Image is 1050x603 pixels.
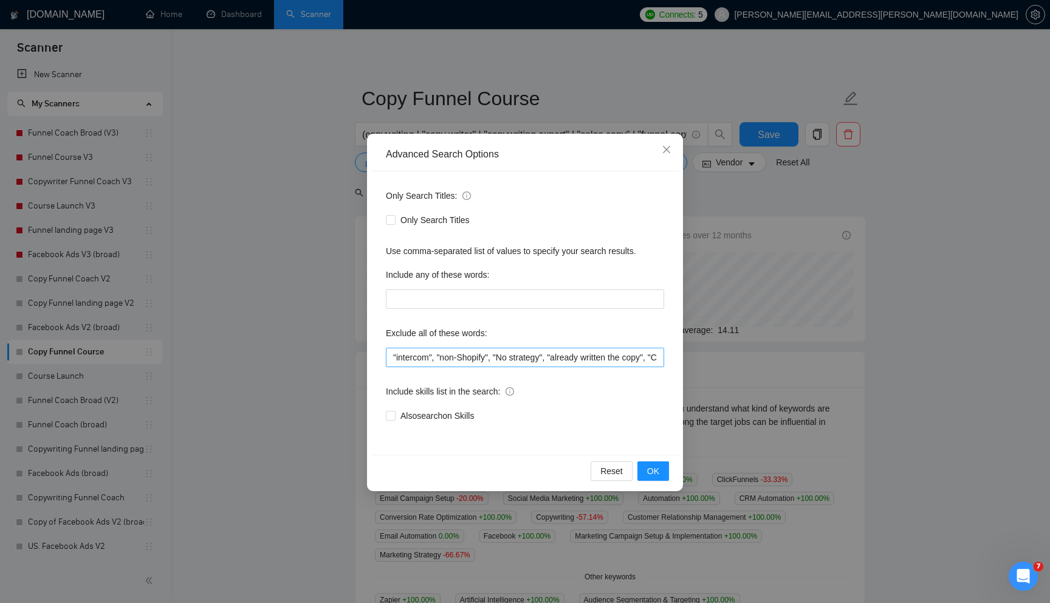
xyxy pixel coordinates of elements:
[637,461,669,481] button: OK
[650,134,683,167] button: Close
[600,464,623,478] span: Reset
[386,265,489,284] label: Include any of these words:
[396,213,475,227] span: Only Search Titles
[396,409,479,422] span: Also search on Skills
[386,385,514,398] span: Include skills list in the search:
[506,387,514,396] span: info-circle
[386,189,471,202] span: Only Search Titles:
[386,244,664,258] div: Use comma-separated list of values to specify your search results.
[662,145,671,154] span: close
[386,323,487,343] label: Exclude all of these words:
[386,148,664,161] div: Advanced Search Options
[462,191,471,200] span: info-circle
[647,464,659,478] span: OK
[1009,562,1038,591] iframe: Intercom live chat
[1034,562,1043,571] span: 7
[591,461,633,481] button: Reset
